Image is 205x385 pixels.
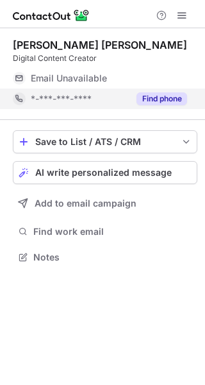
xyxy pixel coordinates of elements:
[35,137,175,147] div: Save to List / ATS / CRM
[13,8,90,23] img: ContactOut v5.3.10
[31,73,107,84] span: Email Unavailable
[13,248,197,266] button: Notes
[13,223,197,241] button: Find work email
[13,38,187,51] div: [PERSON_NAME] [PERSON_NAME]
[33,226,192,237] span: Find work email
[13,130,197,153] button: save-profile-one-click
[35,198,136,209] span: Add to email campaign
[33,252,192,263] span: Notes
[13,161,197,184] button: AI write personalized message
[13,53,197,64] div: Digital Content Creator
[35,167,172,178] span: AI write personalized message
[136,92,187,105] button: Reveal Button
[13,192,197,215] button: Add to email campaign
